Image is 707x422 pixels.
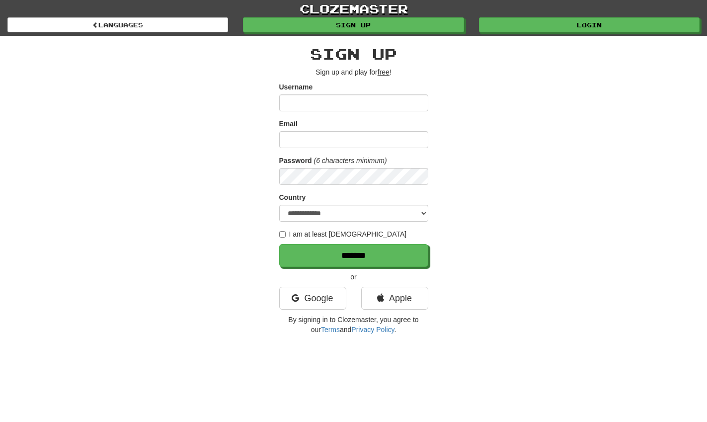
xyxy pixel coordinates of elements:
[279,272,428,282] p: or
[378,68,390,76] u: free
[479,17,700,32] a: Login
[279,315,428,335] p: By signing in to Clozemaster, you agree to our and .
[279,231,286,238] input: I am at least [DEMOGRAPHIC_DATA]
[279,119,298,129] label: Email
[279,156,312,166] label: Password
[314,157,387,165] em: (6 characters minimum)
[243,17,464,32] a: Sign up
[321,326,340,334] a: Terms
[7,17,228,32] a: Languages
[279,192,306,202] label: Country
[279,67,428,77] p: Sign up and play for !
[279,229,407,239] label: I am at least [DEMOGRAPHIC_DATA]
[361,287,428,310] a: Apple
[279,287,346,310] a: Google
[279,82,313,92] label: Username
[351,326,394,334] a: Privacy Policy
[279,46,428,62] h2: Sign up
